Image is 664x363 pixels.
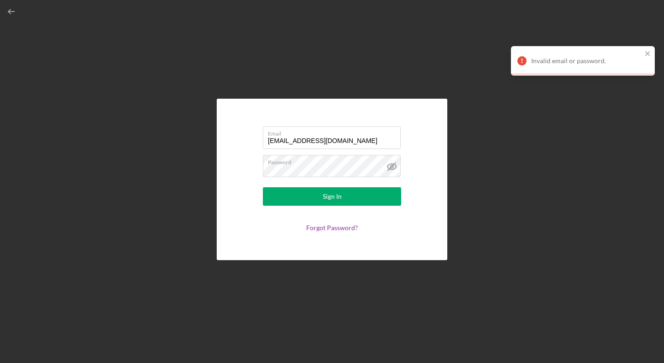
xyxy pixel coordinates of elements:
[268,155,401,166] label: Password
[645,50,651,59] button: close
[306,224,358,232] a: Forgot Password?
[531,57,642,65] div: Invalid email or password.
[323,187,342,206] div: Sign In
[263,187,401,206] button: Sign In
[268,127,401,137] label: Email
